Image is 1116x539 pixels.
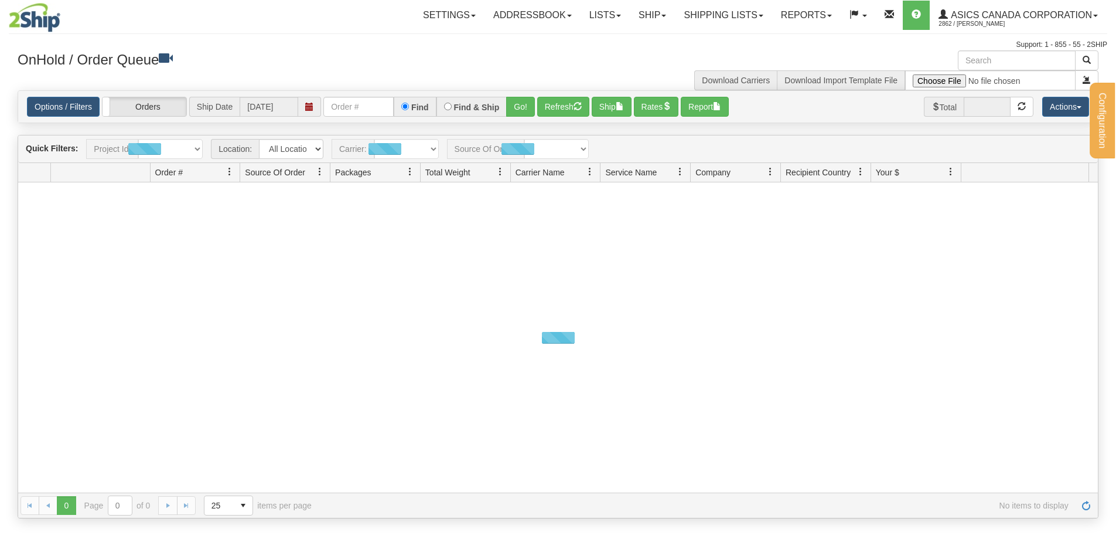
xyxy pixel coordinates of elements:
button: Rates [634,97,679,117]
a: ASICS CANADA CORPORATION 2862 / [PERSON_NAME] [930,1,1107,30]
button: Search [1075,50,1098,70]
span: ASICS CANADA CORPORATION [948,10,1092,20]
label: Orders [103,97,186,116]
a: Refresh [1077,496,1095,515]
span: Page of 0 [84,496,151,516]
span: No items to display [328,501,1069,510]
label: Find [411,103,429,111]
span: Total Weight [425,167,470,178]
span: Service Name [605,167,657,178]
a: Reports [772,1,841,30]
button: Actions [1042,97,1089,117]
a: Source Of Order filter column settings [310,162,330,182]
a: Settings [414,1,484,30]
span: Carrier Name [516,167,565,178]
span: Recipient Country [786,167,851,178]
span: items per page [204,496,312,516]
span: Location: [211,139,259,159]
a: Options / Filters [27,97,100,117]
a: Ship [630,1,675,30]
a: Order # filter column settings [220,162,240,182]
h3: OnHold / Order Queue [18,50,550,67]
a: Shipping lists [675,1,772,30]
img: logo2862.jpg [9,3,60,32]
input: Import [905,70,1076,90]
iframe: chat widget [1089,209,1115,329]
button: Report [681,97,729,117]
label: Find & Ship [454,103,500,111]
a: Your $ filter column settings [941,162,961,182]
span: Ship Date [189,97,240,117]
span: 25 [211,500,227,511]
input: Order # [323,97,394,117]
span: Source Of Order [245,167,305,178]
button: Ship [592,97,632,117]
a: Packages filter column settings [400,162,420,182]
a: Download Carriers [702,76,770,85]
span: Page sizes drop down [204,496,253,516]
label: Quick Filters: [26,143,78,154]
span: select [234,496,252,515]
div: Support: 1 - 855 - 55 - 2SHIP [9,40,1107,50]
a: Service Name filter column settings [670,162,690,182]
a: Addressbook [484,1,581,30]
a: Download Import Template File [784,76,897,85]
a: Carrier Name filter column settings [580,162,600,182]
span: Total [924,97,964,117]
button: Go! [506,97,535,117]
a: Lists [581,1,630,30]
span: 2862 / [PERSON_NAME] [938,18,1026,30]
span: Packages [335,167,371,178]
span: Company [695,167,731,178]
span: Page 0 [57,496,76,515]
button: Configuration [1090,83,1115,158]
a: Company filter column settings [760,162,780,182]
div: grid toolbar [18,135,1098,163]
span: Your $ [876,167,899,178]
input: Search [958,50,1076,70]
a: Recipient Country filter column settings [851,162,871,182]
button: Refresh [537,97,589,117]
a: Total Weight filter column settings [490,162,510,182]
span: Order # [155,167,183,178]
